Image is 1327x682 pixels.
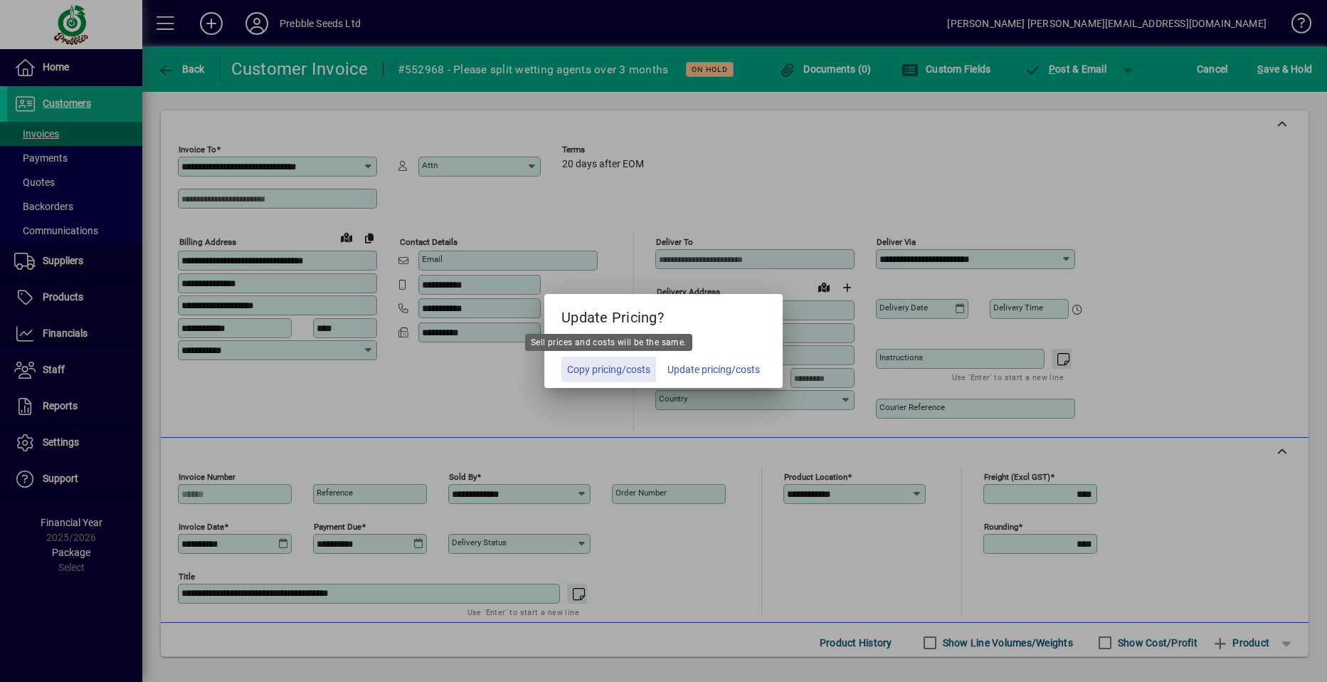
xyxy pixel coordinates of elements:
[567,362,650,377] span: Copy pricing/costs
[525,334,692,351] div: Sell prices and costs will be the same.
[662,357,766,382] button: Update pricing/costs
[561,357,656,382] button: Copy pricing/costs
[667,362,760,377] span: Update pricing/costs
[544,294,783,335] h5: Update Pricing?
